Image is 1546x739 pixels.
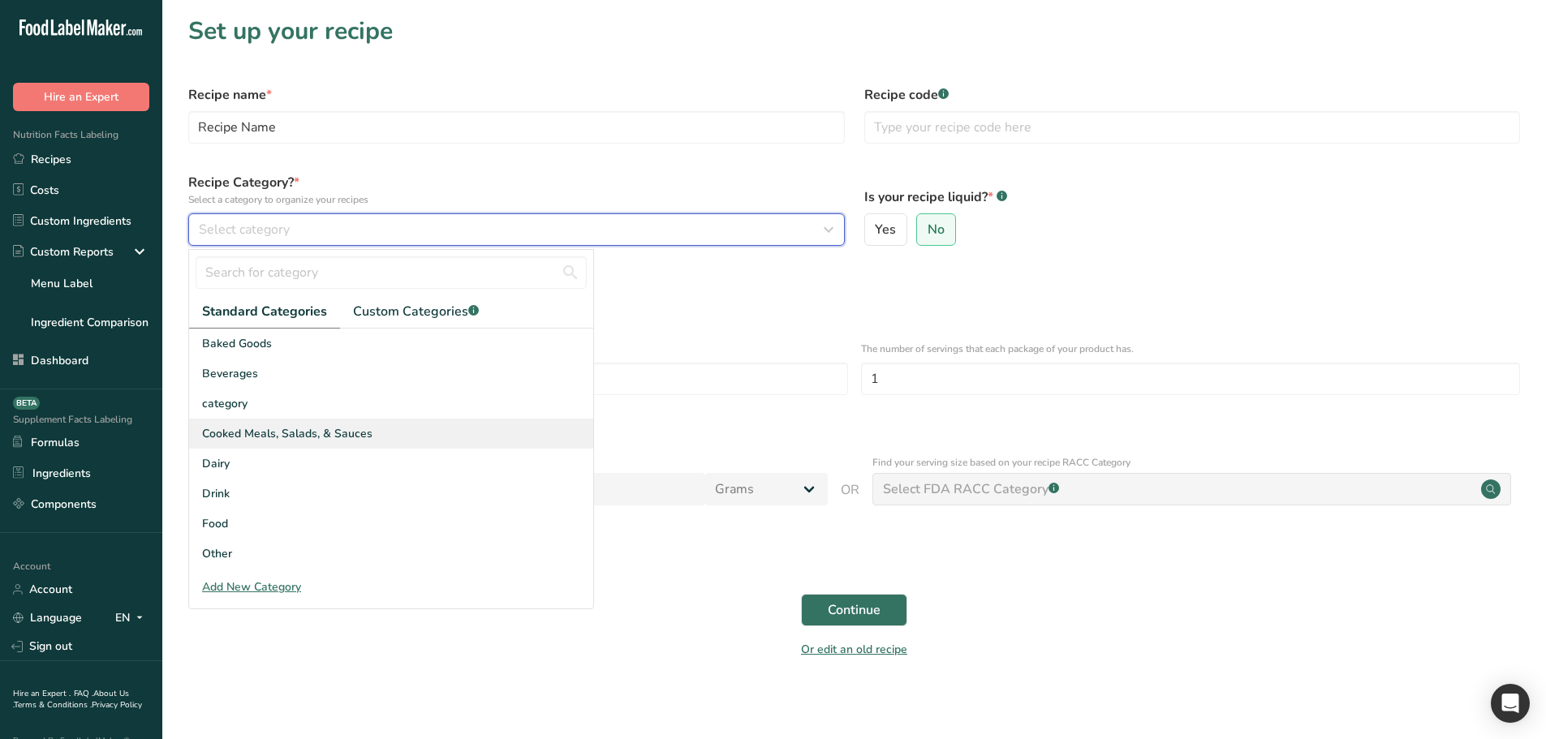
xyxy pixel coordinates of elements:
h1: Set up your recipe [188,13,1520,49]
input: Type your recipe name here [188,111,845,144]
p: The number of servings that each package of your product has. [861,342,1521,356]
a: Terms & Conditions . [14,699,92,711]
div: Specify the number of servings the recipe makes OR Fix a specific serving weight [188,294,1520,309]
span: No [928,221,945,238]
span: Cooked Meals, Salads, & Sauces [202,425,373,442]
span: Drink [202,485,230,502]
div: Select FDA RACC Category [883,479,1059,499]
span: Continue [828,600,881,620]
span: Dairy [202,455,230,472]
a: Language [13,604,82,632]
span: OR [841,480,859,500]
a: FAQ . [74,688,93,699]
span: Custom Categories [353,302,479,321]
input: Type your recipe code here [864,111,1521,144]
span: Other [202,545,232,562]
a: About Us . [13,688,129,711]
div: OR [179,405,212,419]
div: Open Intercom Messenger [1491,684,1530,723]
div: Define serving size details [188,275,1520,294]
label: Is your recipe liquid? [864,187,1521,207]
button: Select category [188,213,845,246]
span: Yes [875,221,896,238]
label: Recipe Category? [188,173,845,207]
div: BETA [13,397,40,410]
div: Add New Category [189,578,593,595]
a: Privacy Policy [92,699,142,711]
div: EN [115,608,149,628]
span: Standard Categories [202,302,327,321]
a: Or edit an old recipe [801,642,907,657]
button: Continue [801,594,907,626]
label: Recipe name [188,85,845,105]
span: Beverages [202,365,258,382]
p: Find your serving size based on your recipe RACC Category [872,455,1512,470]
div: Custom Reports [13,243,114,260]
input: Search for category [196,256,587,289]
span: category [202,395,248,412]
a: Hire an Expert . [13,688,71,699]
p: Select a category to organize your recipes [188,192,845,207]
span: Food [202,515,228,532]
span: Baked Goods [202,335,272,352]
button: Hire an Expert [13,83,149,111]
span: Select category [199,220,290,239]
label: Recipe code [864,85,1521,105]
